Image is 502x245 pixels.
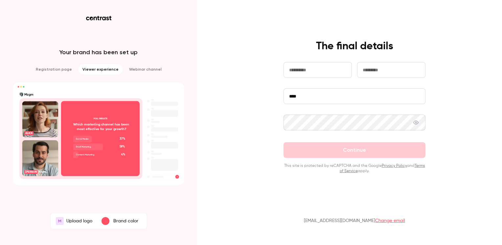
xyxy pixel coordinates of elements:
[58,218,61,224] span: M
[382,164,407,168] a: Privacy Policy
[59,48,138,56] p: Your brand has been set up
[316,40,393,53] h4: The final details
[125,64,166,75] li: Webinar channel
[284,163,425,174] p: This site is protected by reCAPTCHA and the Google and apply.
[79,64,123,75] li: Viewer experience
[304,217,405,224] p: [EMAIL_ADDRESS][DOMAIN_NAME]
[375,218,405,223] a: Change email
[113,218,138,224] p: Brand color
[52,214,96,228] label: MUpload logo
[32,64,76,75] li: Registration page
[96,214,146,228] button: Brand color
